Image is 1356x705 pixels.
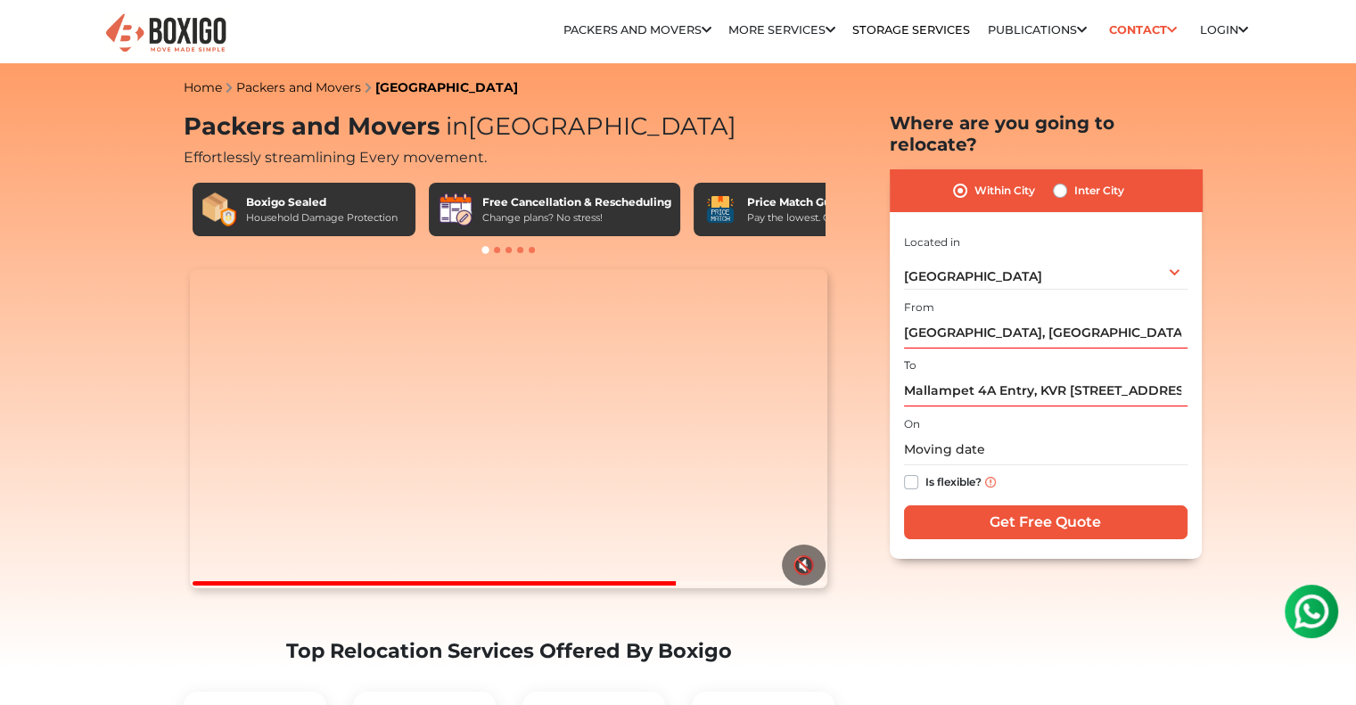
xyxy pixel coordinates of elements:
[904,375,1188,406] input: Select Building or Nearest Landmark
[782,545,826,586] button: 🔇
[236,79,361,95] a: Packers and Movers
[904,299,934,316] label: From
[184,149,487,166] span: Effortlessly streamlining Every movement.
[18,18,53,53] img: whatsapp-icon.svg
[446,111,468,141] span: in
[904,434,1188,465] input: Moving date
[1074,180,1124,201] label: Inter City
[482,194,671,210] div: Free Cancellation & Rescheduling
[201,192,237,227] img: Boxigo Sealed
[728,23,835,37] a: More services
[904,234,960,250] label: Located in
[1104,16,1183,44] a: Contact
[747,194,883,210] div: Price Match Guarantee
[482,210,671,225] div: Change plans? No stress!
[974,180,1035,201] label: Within City
[184,639,834,663] h2: Top Relocation Services Offered By Boxigo
[103,12,228,55] img: Boxigo
[375,79,518,95] a: [GEOGRAPHIC_DATA]
[985,477,996,488] img: info
[1200,23,1248,37] a: Login
[184,112,834,142] h1: Packers and Movers
[904,505,1188,539] input: Get Free Quote
[184,79,222,95] a: Home
[747,210,883,225] div: Pay the lowest. Guaranteed!
[988,23,1087,37] a: Publications
[440,111,736,141] span: [GEOGRAPHIC_DATA]
[190,269,827,588] video: Your browser does not support the video tag.
[904,268,1042,284] span: [GEOGRAPHIC_DATA]
[246,194,398,210] div: Boxigo Sealed
[852,23,970,37] a: Storage Services
[563,23,711,37] a: Packers and Movers
[438,192,473,227] img: Free Cancellation & Rescheduling
[904,317,1188,348] input: Select Building or Nearest Landmark
[904,357,916,373] label: To
[703,192,738,227] img: Price Match Guarantee
[925,471,982,490] label: Is flexible?
[890,112,1202,155] h2: Where are you going to relocate?
[904,416,920,432] label: On
[246,210,398,225] div: Household Damage Protection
